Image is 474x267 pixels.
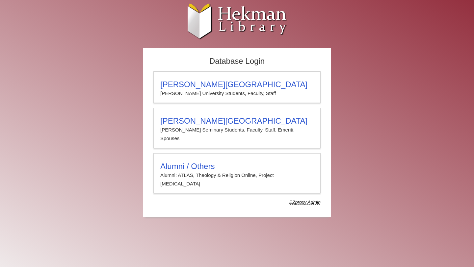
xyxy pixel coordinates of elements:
h3: [PERSON_NAME][GEOGRAPHIC_DATA] [160,80,314,89]
a: [PERSON_NAME][GEOGRAPHIC_DATA][PERSON_NAME] University Students, Faculty, Staff [153,71,321,103]
p: [PERSON_NAME] University Students, Faculty, Staff [160,89,314,98]
h2: Database Login [150,55,324,68]
a: [PERSON_NAME][GEOGRAPHIC_DATA][PERSON_NAME] Seminary Students, Faculty, Staff, Emeriti, Spouses [153,108,321,148]
summary: Alumni / OthersAlumni: ATLAS, Theology & Religion Online, Project [MEDICAL_DATA] [160,162,314,188]
p: [PERSON_NAME] Seminary Students, Faculty, Staff, Emeriti, Spouses [160,126,314,143]
h3: Alumni / Others [160,162,314,171]
h3: [PERSON_NAME][GEOGRAPHIC_DATA] [160,116,314,126]
p: Alumni: ATLAS, Theology & Religion Online, Project [MEDICAL_DATA] [160,171,314,188]
dfn: Use Alumni login [289,200,321,205]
